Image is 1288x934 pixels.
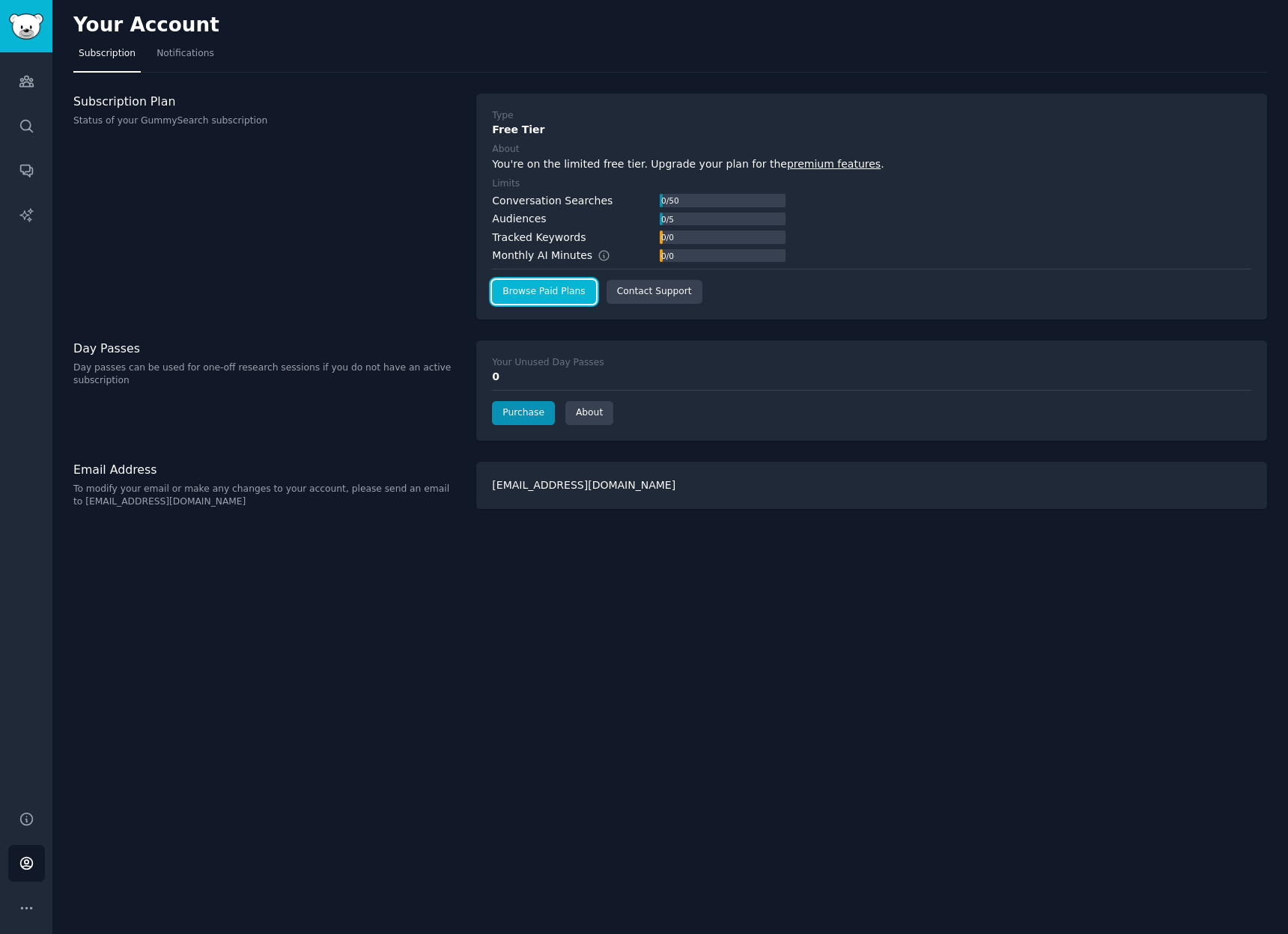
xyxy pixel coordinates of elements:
img: GummySearch logo [9,13,43,40]
div: Tracked Keywords [492,230,586,245]
h3: Subscription Plan [73,94,461,109]
div: Conversation Searches [492,193,613,209]
p: Status of your GummySearch subscription [73,115,461,128]
a: Purchase [492,401,555,425]
div: 0 / 50 [660,194,680,207]
span: Subscription [79,47,136,61]
a: Notifications [151,42,219,73]
div: 0 / 5 [660,213,675,226]
a: Contact Support [607,280,702,304]
div: Free Tier [492,122,1251,138]
p: Day passes can be used for one-off research sessions if you do not have an active subscription [73,361,461,388]
h3: Day Passes [73,341,461,356]
h3: Email Address [73,462,461,477]
a: Browse Paid Plans [492,280,595,304]
div: [EMAIL_ADDRESS][DOMAIN_NAME] [476,462,1267,509]
a: premium features [787,158,881,170]
h2: Your Account [73,13,219,37]
div: 0 [492,369,1251,385]
div: Your Unused Day Passes [492,356,604,370]
div: Limits [492,177,520,191]
div: You're on the limited free tier. Upgrade your plan for the . [492,156,1251,172]
span: Notifications [157,47,214,61]
p: To modify your email or make any changes to your account, please send an email to [EMAIL_ADDRESS]... [73,483,461,509]
div: Monthly AI Minutes [492,248,626,263]
div: Type [492,109,513,123]
div: 0 / 0 [660,249,675,263]
div: About [492,143,519,156]
a: Subscription [73,42,141,73]
div: Audiences [492,211,546,227]
div: 0 / 0 [660,231,675,244]
a: About [565,401,613,425]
